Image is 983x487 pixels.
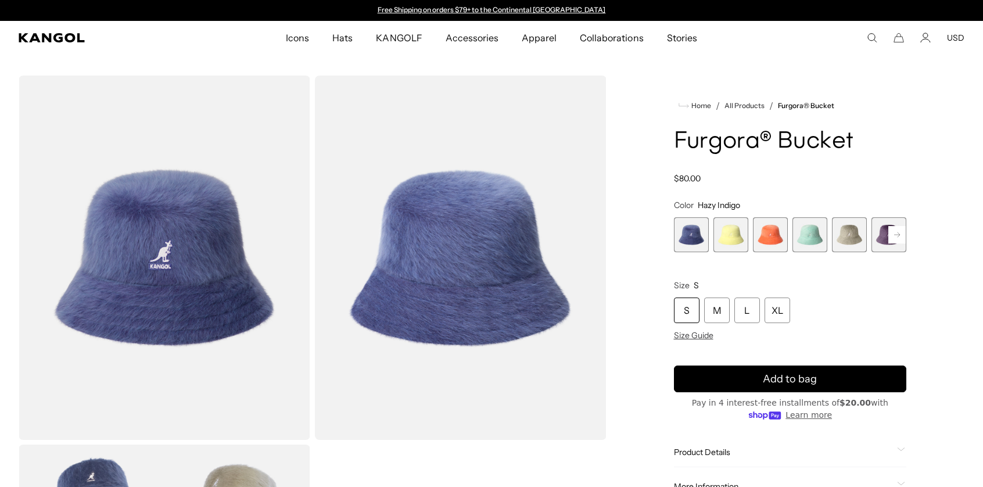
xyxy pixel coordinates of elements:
a: Icons [274,21,321,55]
img: color-hazy-indigo [19,76,310,440]
div: 1 of 10 [674,217,709,252]
div: 5 of 10 [832,217,867,252]
span: Stories [667,21,697,55]
button: Cart [894,33,904,43]
a: All Products [724,102,765,110]
span: Hazy Indigo [698,200,740,210]
div: M [704,298,730,323]
a: Hats [321,21,364,55]
div: L [734,298,760,323]
div: Announcement [372,6,611,15]
a: Accessories [434,21,510,55]
span: Home [689,102,711,110]
span: Add to bag [763,371,817,387]
a: KANGOLF [364,21,433,55]
span: S [694,280,699,291]
div: S [674,298,699,323]
h1: Furgora® Bucket [674,129,907,155]
slideshow-component: Announcement bar [372,6,611,15]
span: Product Details [674,447,893,457]
label: Aquatic [792,217,827,252]
label: Deep Plum [871,217,906,252]
span: Apparel [522,21,557,55]
li: / [711,99,720,113]
span: Size Guide [674,330,713,341]
div: XL [765,298,790,323]
a: Stories [655,21,709,55]
nav: breadcrumbs [674,99,907,113]
span: Collaborations [580,21,643,55]
a: Account [920,33,931,43]
div: 3 of 10 [753,217,788,252]
span: Hats [332,21,353,55]
a: Collaborations [568,21,655,55]
div: 2 of 10 [713,217,748,252]
a: Free Shipping on orders $79+ to the Continental [GEOGRAPHIC_DATA] [378,5,606,14]
span: Icons [286,21,309,55]
span: Size [674,280,690,291]
summary: Search here [867,33,877,43]
a: Furgora® Bucket [778,102,834,110]
div: 4 of 10 [792,217,827,252]
span: KANGOLF [376,21,422,55]
span: Color [674,200,694,210]
label: Warm Grey [832,217,867,252]
button: USD [947,33,964,43]
span: $80.00 [674,173,701,184]
div: 1 of 2 [372,6,611,15]
img: color-hazy-indigo [315,76,607,440]
span: Accessories [446,21,498,55]
label: Coral Flame [753,217,788,252]
a: Home [679,101,711,111]
li: / [765,99,773,113]
button: Add to bag [674,366,907,392]
label: Butter Chiffon [713,217,748,252]
label: Hazy Indigo [674,217,709,252]
a: Apparel [510,21,568,55]
a: Kangol [19,33,189,42]
div: 6 of 10 [871,217,906,252]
